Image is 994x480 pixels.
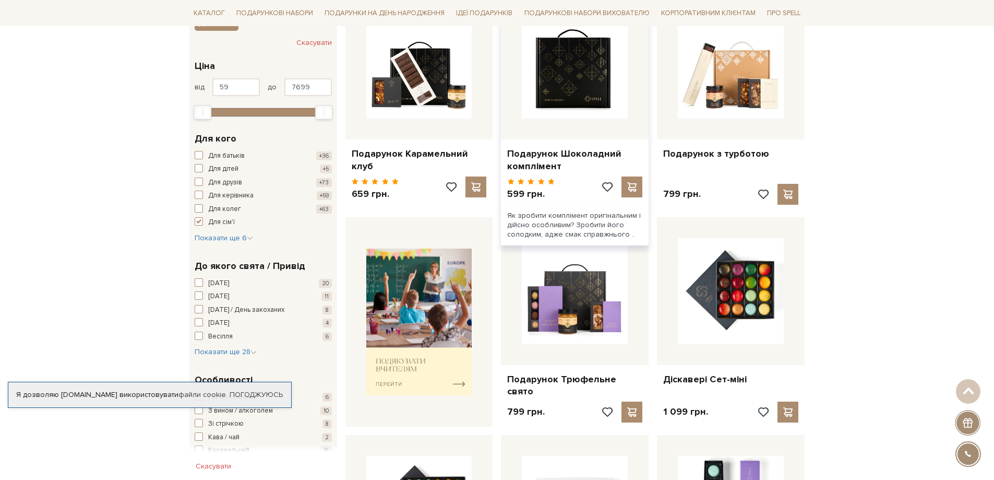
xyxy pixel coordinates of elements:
[195,332,332,342] button: Весілля 6
[352,188,399,200] p: 659 грн.
[8,390,291,400] div: Я дозволяю [DOMAIN_NAME] використовувати
[322,393,332,402] span: 6
[501,205,649,246] div: Як зробити комплімент оригінальним і дійсно особливим? Зробити його солодким, адже смак справжньо...
[320,5,449,21] a: Подарунки на День народження
[507,406,545,418] p: 799 грн.
[663,188,701,200] p: 799 грн.
[195,259,305,273] span: До якого свята / Привід
[195,233,253,242] span: Показати ще 6
[208,204,241,215] span: Для колег
[194,105,211,120] div: Min
[322,419,332,428] span: 8
[315,105,333,120] div: Max
[317,191,332,200] span: +59
[352,148,487,172] a: Подарунок Карамельний клуб
[208,318,229,329] span: [DATE]
[663,406,708,418] p: 1 099 грн.
[208,406,273,416] span: З вином / алкоголем
[195,446,332,456] button: Карамельний 18
[208,419,244,429] span: Зі стрічкою
[507,188,555,200] p: 599 грн.
[320,406,332,415] span: 10
[178,390,226,399] a: файли cookie
[195,178,332,188] button: Для друзів +73
[232,5,317,21] a: Подарункові набори
[208,291,229,302] span: [DATE]
[320,165,332,173] span: +5
[208,332,233,342] span: Весілля
[208,178,242,188] span: Для друзів
[230,390,283,400] a: Погоджуюсь
[195,164,332,174] button: Для дітей +5
[195,83,205,92] span: від
[316,151,332,160] span: +36
[195,151,332,161] button: Для батьків +36
[507,148,642,172] a: Подарунок Шоколадний комплімент
[208,305,284,315] span: [DATE] / День закоханих
[208,217,235,228] span: Для сім'ї
[322,332,332,341] span: 6
[663,148,798,160] a: Подарунок з турботою
[189,5,229,21] a: Каталог
[319,279,332,288] span: 20
[195,432,332,443] button: Кава / чай 2
[507,373,642,398] a: Подарунок Трюфельне свято
[322,319,332,327] span: 4
[296,34,332,51] button: Скасувати
[195,132,236,146] span: Для кого
[195,373,253,387] span: Особливості
[320,446,332,455] span: 18
[268,83,277,92] span: до
[208,432,239,443] span: Кава / чай
[195,233,253,243] button: Показати ще 6
[657,4,760,22] a: Корпоративним клієнтам
[322,306,332,314] span: 8
[189,458,237,475] button: Скасувати
[195,318,332,329] button: [DATE] 4
[208,151,245,161] span: Для батьків
[195,347,257,357] button: Показати ще 28
[316,178,332,187] span: +73
[208,278,229,289] span: [DATE]
[208,446,249,456] span: Карамельний
[195,191,332,201] button: Для керівника +59
[195,406,332,416] button: З вином / алкоголем 10
[195,217,332,228] button: Для сім'ї
[663,373,798,385] a: Діскавері Сет-міні
[763,5,805,21] a: Про Spell
[452,5,517,21] a: Ідеї подарунків
[195,305,332,315] button: [DATE] / День закоханих 8
[195,204,332,215] button: Для колег +63
[322,433,332,442] span: 2
[522,13,628,119] img: Подарунок Шоколадний комплімент
[321,292,332,301] span: 11
[195,59,215,73] span: Ціна
[195,419,332,429] button: Зі стрічкою 8
[208,191,254,201] span: Для керівника
[366,249,472,395] img: banner
[284,78,332,96] input: Ціна
[208,164,238,174] span: Для дітей
[195,347,257,356] span: Показати ще 28
[195,291,332,302] button: [DATE] 11
[212,78,260,96] input: Ціна
[316,205,332,214] span: +63
[520,4,654,22] a: Подарункові набори вихователю
[195,278,332,289] button: [DATE] 20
